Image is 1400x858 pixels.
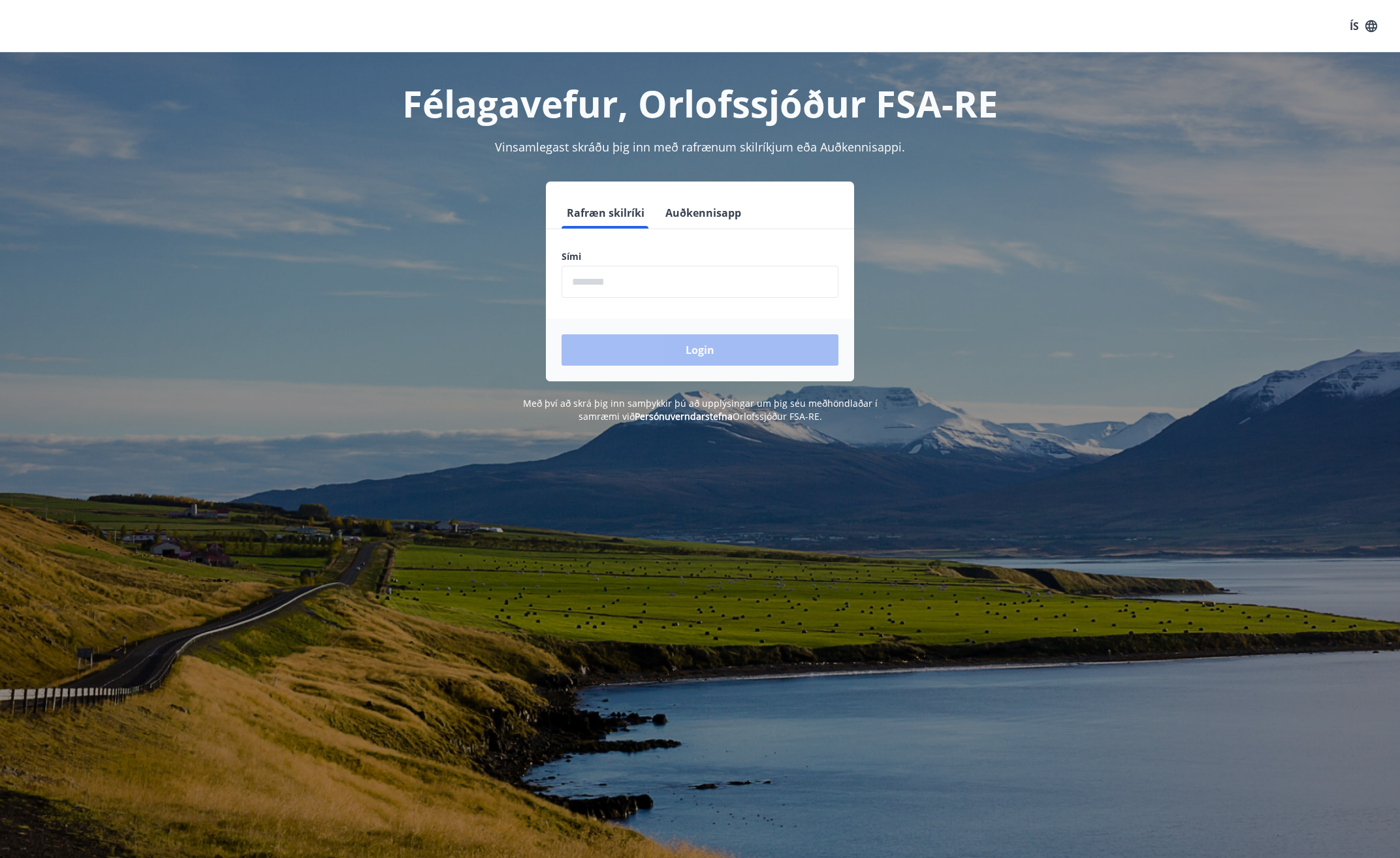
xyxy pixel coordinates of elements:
h1: Félagavefur, Orlofssjóður FSA-RE [246,78,1154,128]
span: Með því að skrá þig inn samþykkir þú að upplýsingar um þig séu meðhöndlaðar í samræmi við Orlofss... [523,397,878,422]
button: Rafræn skilríki [562,197,650,229]
a: Persónuverndarstefna [635,410,733,422]
span: Vinsamlegast skráðu þig inn með rafrænum skilríkjum eða Auðkennisappi. [495,139,905,155]
button: Auðkennisapp [660,197,746,229]
button: ÍS [1343,14,1384,38]
label: Sími [562,250,838,263]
